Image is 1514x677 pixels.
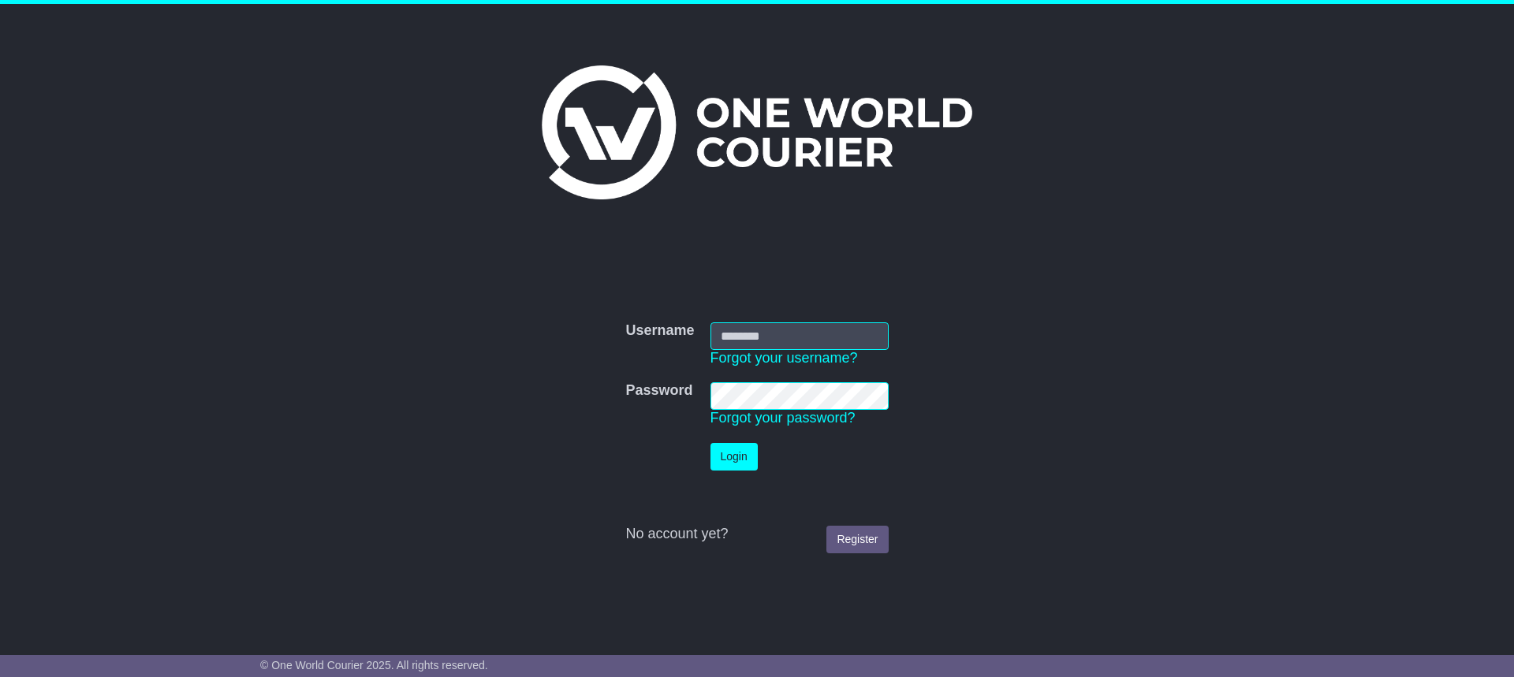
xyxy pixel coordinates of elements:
span: © One World Courier 2025. All rights reserved. [260,659,488,671]
button: Login [710,443,758,471]
a: Forgot your username? [710,350,858,366]
a: Forgot your password? [710,410,856,426]
div: No account yet? [625,526,888,543]
label: Username [625,322,694,340]
label: Password [625,382,692,400]
img: One World [542,65,972,199]
a: Register [826,526,888,553]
